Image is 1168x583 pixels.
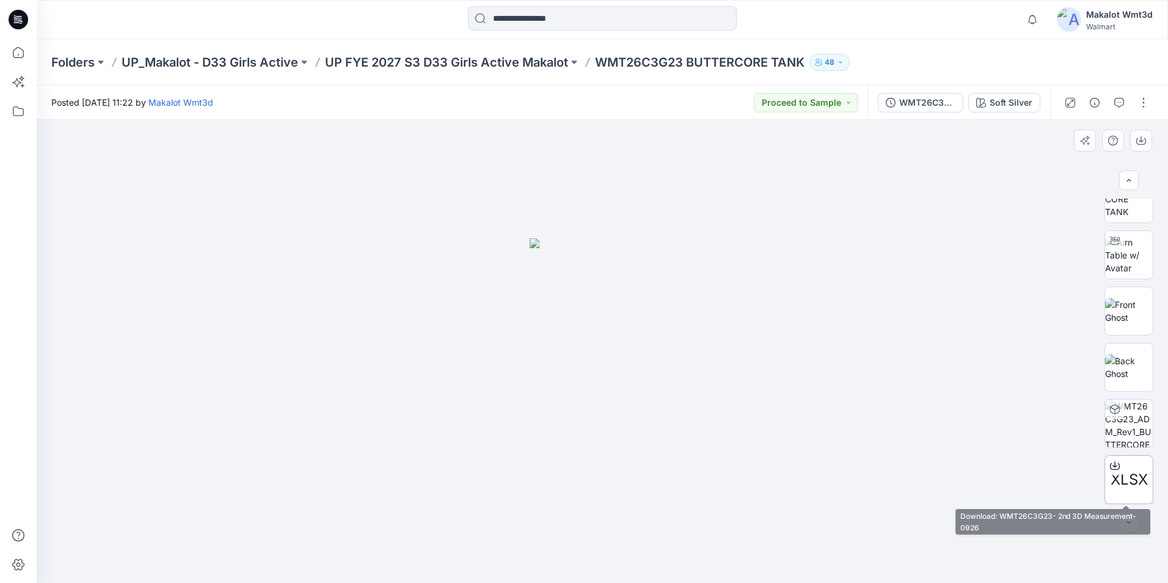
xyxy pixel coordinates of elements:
span: XLSX [1111,469,1148,491]
button: WMT26C3G23_ADM_Rev1_BUTTERCORE TANK [878,93,963,112]
span: Posted [DATE] 11:22 by [51,96,213,109]
img: BUTTERCORE TANK [1105,180,1153,218]
a: UP_Makalot - D33 Girls Active [122,54,298,71]
button: Details [1085,93,1104,112]
img: eyJhbGciOiJIUzI1NiIsImtpZCI6IjAiLCJzbHQiOiJzZXMiLCJ0eXAiOiJKV1QifQ.eyJkYXRhIjp7InR5cGUiOiJzdG9yYW... [530,238,675,583]
img: avatar [1057,7,1081,32]
p: WMT26C3G23 BUTTERCORE TANK [595,54,805,71]
div: WMT26C3G23_ADM_Rev1_BUTTERCORE TANK [899,96,955,109]
a: Makalot Wmt3d [148,97,213,108]
img: Front Ghost [1105,298,1153,324]
a: Folders [51,54,95,71]
img: Back Ghost [1105,354,1153,380]
p: 48 [825,56,834,69]
div: Makalot Wmt3d [1086,7,1153,22]
img: WMT26C3G23_ADM_Rev1_BUTTERCORE TANK Soft Silver [1105,400,1153,447]
a: UP FYE 2027 S3 D33 Girls Active Makalot [325,54,568,71]
button: Soft Silver [968,93,1040,112]
div: Walmart [1086,22,1153,31]
img: Turn Table w/ Avatar [1105,236,1153,274]
div: Soft Silver [990,96,1032,109]
button: 48 [809,54,850,71]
